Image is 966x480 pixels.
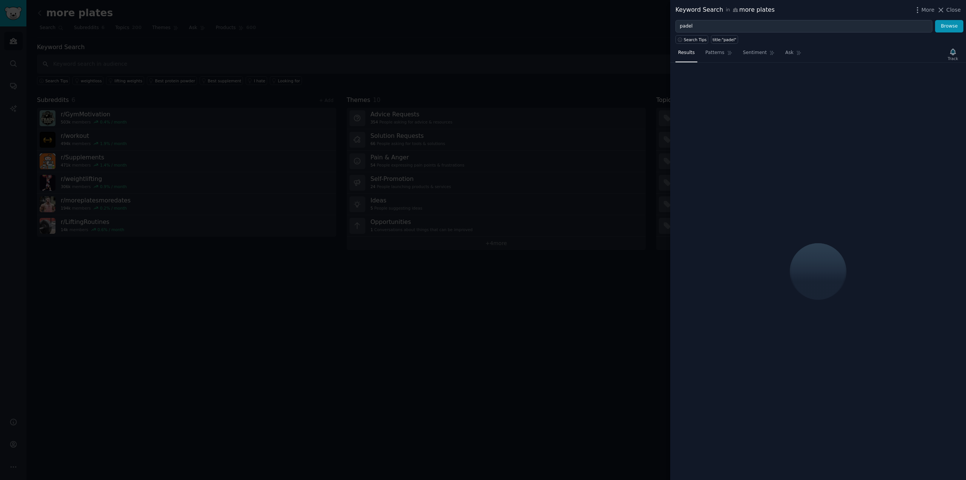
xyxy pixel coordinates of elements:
div: title:"padel" [713,37,737,42]
span: Search Tips [684,37,707,42]
button: Search Tips [675,35,708,44]
span: in [726,7,730,14]
a: Sentiment [740,47,777,62]
a: Ask [783,47,804,62]
a: Results [675,47,697,62]
button: Browse [935,20,963,33]
a: title:"padel" [711,35,738,44]
span: Results [678,49,695,56]
span: Sentiment [743,49,767,56]
button: More [914,6,935,14]
span: Patterns [705,49,724,56]
span: More [921,6,935,14]
a: Patterns [703,47,735,62]
div: Keyword Search more plates [675,5,775,15]
input: Try a keyword related to your business [675,20,932,33]
span: Close [946,6,961,14]
span: Ask [785,49,794,56]
button: Close [937,6,961,14]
